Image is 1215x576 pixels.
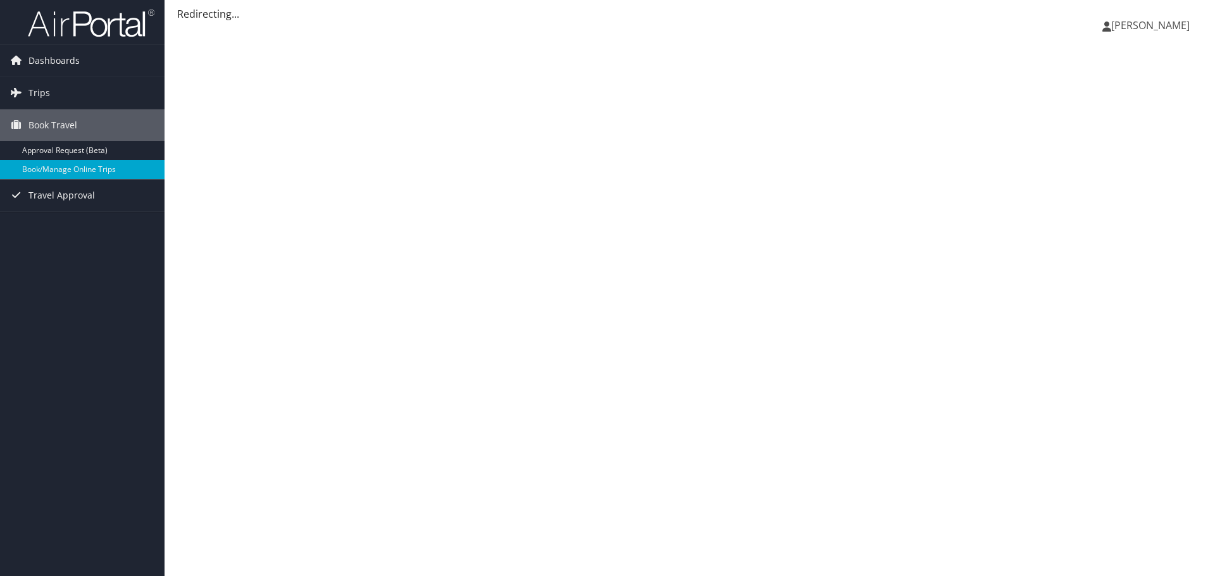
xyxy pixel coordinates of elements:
[28,109,77,141] span: Book Travel
[28,45,80,77] span: Dashboards
[28,77,50,109] span: Trips
[28,8,154,38] img: airportal-logo.png
[1102,6,1202,44] a: [PERSON_NAME]
[177,6,1202,21] div: Redirecting...
[28,180,95,211] span: Travel Approval
[1111,18,1190,32] span: [PERSON_NAME]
